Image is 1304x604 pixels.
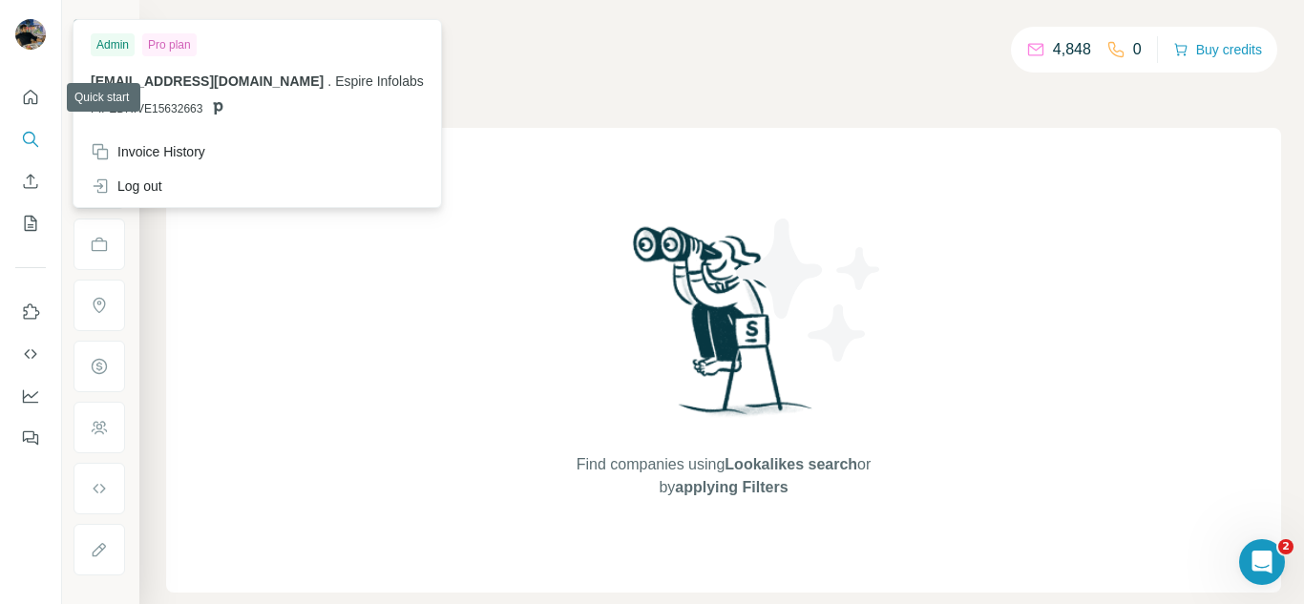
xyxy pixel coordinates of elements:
button: Quick start [15,80,46,115]
button: Dashboard [15,379,46,413]
button: Search [15,122,46,156]
span: PIPEDRIVE15632663 [91,100,202,117]
button: Feedback [15,421,46,455]
span: Espire Infolabs [335,73,424,89]
span: applying Filters [675,479,788,495]
div: Admin [91,33,135,56]
div: Log out [91,177,162,196]
button: Use Surfe API [15,337,46,371]
div: Pro plan [142,33,197,56]
iframe: Intercom live chat [1239,539,1285,585]
img: Surfe Illustration - Stars [724,204,895,376]
button: Use Surfe on LinkedIn [15,295,46,329]
div: Invoice History [91,142,205,161]
span: Lookalikes search [725,456,857,472]
button: My lists [15,206,46,240]
span: Find companies using or by [571,453,876,499]
h4: Search [166,23,1281,50]
p: 4,848 [1053,38,1091,61]
button: Enrich CSV [15,164,46,198]
button: Show [59,11,137,40]
button: Buy credits [1173,36,1262,63]
p: 0 [1133,38,1142,61]
img: Surfe Illustration - Woman searching with binoculars [624,221,823,434]
span: . [327,73,331,89]
img: Avatar [15,19,46,50]
span: 2 [1278,539,1293,554]
span: [EMAIL_ADDRESS][DOMAIN_NAME] [91,73,324,89]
